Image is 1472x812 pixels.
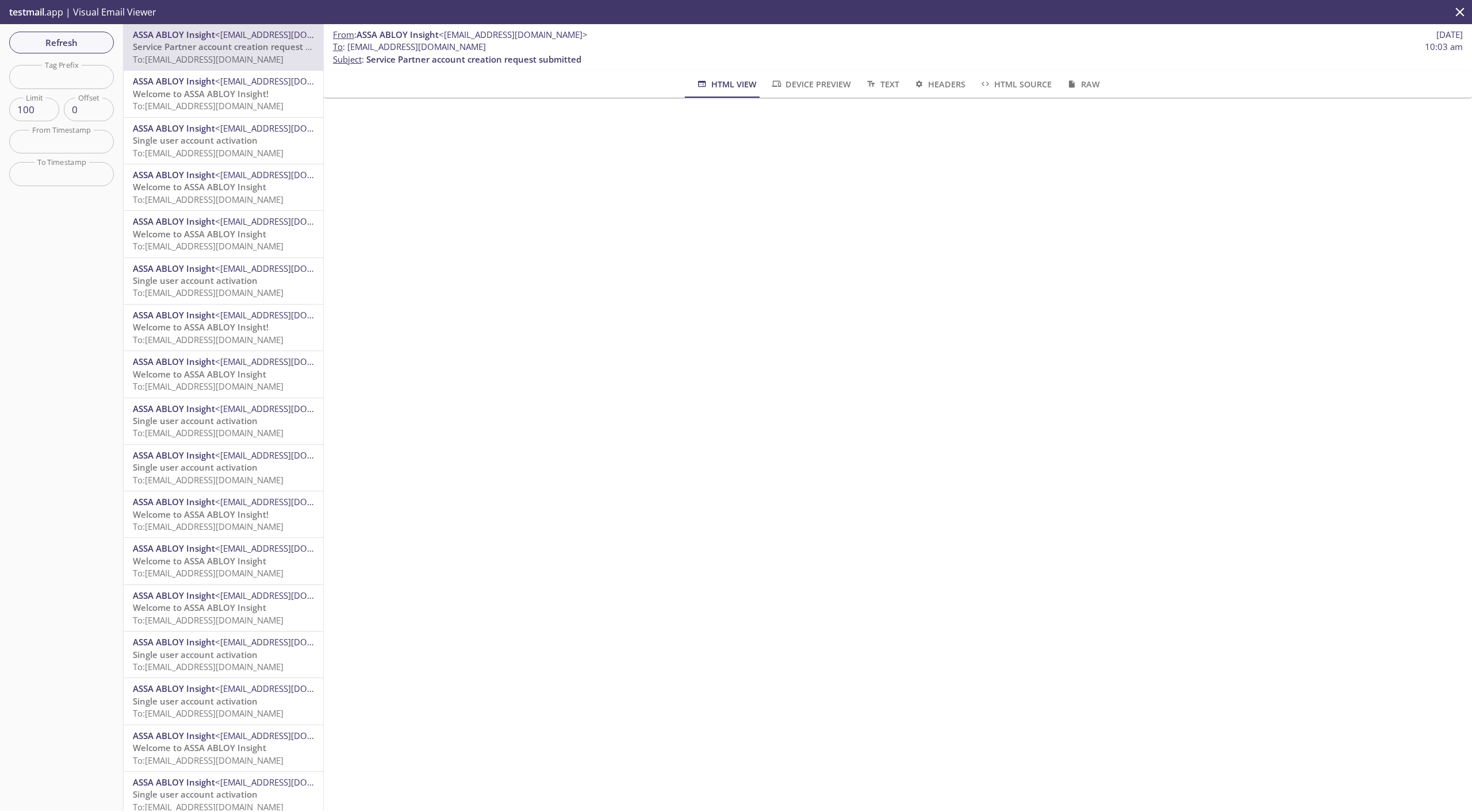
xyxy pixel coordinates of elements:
[133,602,266,613] span: Welcome to ASSA ABLOY Insight
[215,776,364,788] span: <[EMAIL_ADDRESS][DOMAIN_NAME]>
[133,427,283,438] span: To: [EMAIL_ADDRESS][DOMAIN_NAME]
[133,122,215,134] span: ASSA ABLOY Insight
[133,228,266,240] span: Welcome to ASSA ABLOY Insight
[133,496,215,507] span: ASSA ABLOY Insight
[124,491,323,537] div: ASSA ABLOY Insight<[EMAIL_ADDRESS][DOMAIN_NAME]>Welcome to ASSA ABLOY Insight!To:[EMAIL_ADDRESS][...
[979,77,1052,91] span: HTML Source
[124,585,323,631] div: ASSA ABLOY Insight<[EMAIL_ADDRESS][DOMAIN_NAME]>Welcome to ASSA ABLOY InsightTo:[EMAIL_ADDRESS][D...
[215,542,364,554] span: <[EMAIL_ADDRESS][DOMAIN_NAME]>
[1425,41,1463,53] span: 10:03 am
[333,41,343,52] span: To
[133,356,215,367] span: ASSA ABLOY Insight
[133,415,258,426] span: Single user account activation
[133,88,269,99] span: Welcome to ASSA ABLOY Insight!
[333,29,588,41] span: :
[133,649,258,660] span: Single user account activation
[133,29,215,40] span: ASSA ABLOY Insight
[133,567,283,579] span: To: [EMAIL_ADDRESS][DOMAIN_NAME]
[133,707,283,719] span: To: [EMAIL_ADDRESS][DOMAIN_NAME]
[124,71,323,117] div: ASSA ABLOY Insight<[EMAIL_ADDRESS][DOMAIN_NAME]>Welcome to ASSA ABLOY Insight!To:[EMAIL_ADDRESS][...
[133,41,348,52] span: Service Partner account creation request submitted
[124,725,323,771] div: ASSA ABLOY Insight<[EMAIL_ADDRESS][DOMAIN_NAME]>Welcome to ASSA ABLOY InsightTo:[EMAIL_ADDRESS][D...
[124,538,323,584] div: ASSA ABLOY Insight<[EMAIL_ADDRESS][DOMAIN_NAME]>Welcome to ASSA ABLOY InsightTo:[EMAIL_ADDRESS][D...
[770,77,851,91] span: Device Preview
[133,169,215,180] span: ASSA ABLOY Insight
[133,755,283,766] span: To: [EMAIL_ADDRESS][DOMAIN_NAME]
[133,134,258,146] span: Single user account activation
[133,75,215,87] span: ASSA ABLOY Insight
[133,403,215,414] span: ASSA ABLOY Insight
[215,356,364,367] span: <[EMAIL_ADDRESS][DOMAIN_NAME]>
[133,275,258,286] span: Single user account activation
[133,590,215,601] span: ASSA ABLOY Insight
[133,287,283,298] span: To: [EMAIL_ADDRESS][DOMAIN_NAME]
[696,77,756,91] span: HTML View
[333,53,362,65] span: Subject
[133,215,215,227] span: ASSA ABLOY Insight
[215,215,364,227] span: <[EMAIL_ADDRESS][DOMAIN_NAME]>
[215,636,364,648] span: <[EMAIL_ADDRESS][DOMAIN_NAME]>
[215,730,364,741] span: <[EMAIL_ADDRESS][DOMAIN_NAME]>
[133,449,215,461] span: ASSA ABLOY Insight
[133,555,266,567] span: Welcome to ASSA ABLOY Insight
[133,788,258,800] span: Single user account activation
[215,590,364,601] span: <[EMAIL_ADDRESS][DOMAIN_NAME]>
[215,309,364,321] span: <[EMAIL_ADDRESS][DOMAIN_NAME]>
[865,77,899,91] span: Text
[124,24,323,70] div: ASSA ABLOY Insight<[EMAIL_ADDRESS][DOMAIN_NAME]>Service Partner account creation request submitte...
[215,449,364,461] span: <[EMAIL_ADDRESS][DOMAIN_NAME]>
[124,211,323,257] div: ASSA ABLOY Insight<[EMAIL_ADDRESS][DOMAIN_NAME]>Welcome to ASSA ABLOY InsightTo:[EMAIL_ADDRESS][D...
[124,398,323,444] div: ASSA ABLOY Insight<[EMAIL_ADDRESS][DOMAIN_NAME]>Single user account activationTo:[EMAIL_ADDRESS][...
[124,258,323,304] div: ASSA ABLOY Insight<[EMAIL_ADDRESS][DOMAIN_NAME]>Single user account activationTo:[EMAIL_ADDRESS][...
[439,29,588,40] span: <[EMAIL_ADDRESS][DOMAIN_NAME]>
[133,461,258,473] span: Single user account activation
[215,29,364,40] span: <[EMAIL_ADDRESS][DOMAIN_NAME]>
[133,661,283,672] span: To: [EMAIL_ADDRESS][DOMAIN_NAME]
[124,445,323,491] div: ASSA ABLOY Insight<[EMAIL_ADDRESS][DOMAIN_NAME]>Single user account activationTo:[EMAIL_ADDRESS][...
[133,474,283,486] span: To: [EMAIL_ADDRESS][DOMAIN_NAME]
[133,636,215,648] span: ASSA ABLOY Insight
[124,164,323,210] div: ASSA ABLOY Insight<[EMAIL_ADDRESS][DOMAIN_NAME]>Welcome to ASSA ABLOY InsightTo:[EMAIL_ADDRESS][D...
[333,41,1463,66] p: :
[124,305,323,351] div: ASSA ABLOY Insight<[EMAIL_ADDRESS][DOMAIN_NAME]>Welcome to ASSA ABLOY Insight!To:[EMAIL_ADDRESS][...
[215,75,364,87] span: <[EMAIL_ADDRESS][DOMAIN_NAME]>
[215,403,364,414] span: <[EMAIL_ADDRESS][DOMAIN_NAME]>
[133,730,215,741] span: ASSA ABLOY Insight
[133,240,283,252] span: To: [EMAIL_ADDRESS][DOMAIN_NAME]
[215,169,364,180] span: <[EMAIL_ADDRESS][DOMAIN_NAME]>
[124,118,323,164] div: ASSA ABLOY Insight<[EMAIL_ADDRESS][DOMAIN_NAME]>Single user account activationTo:[EMAIL_ADDRESS][...
[9,6,44,18] span: testmail
[124,632,323,678] div: ASSA ABLOY Insight<[EMAIL_ADDRESS][DOMAIN_NAME]>Single user account activationTo:[EMAIL_ADDRESS][...
[133,181,266,193] span: Welcome to ASSA ABLOY Insight
[133,614,283,626] span: To: [EMAIL_ADDRESS][DOMAIN_NAME]
[133,521,283,532] span: To: [EMAIL_ADDRESS][DOMAIN_NAME]
[215,263,364,274] span: <[EMAIL_ADDRESS][DOMAIN_NAME]>
[124,351,323,397] div: ASSA ABLOY Insight<[EMAIL_ADDRESS][DOMAIN_NAME]>Welcome to ASSA ABLOY InsightTo:[EMAIL_ADDRESS][D...
[18,35,105,50] span: Refresh
[133,542,215,554] span: ASSA ABLOY Insight
[215,683,364,694] span: <[EMAIL_ADDRESS][DOMAIN_NAME]>
[133,334,283,345] span: To: [EMAIL_ADDRESS][DOMAIN_NAME]
[913,77,965,91] span: Headers
[133,53,283,65] span: To: [EMAIL_ADDRESS][DOMAIN_NAME]
[133,776,215,788] span: ASSA ABLOY Insight
[133,683,215,694] span: ASSA ABLOY Insight
[133,309,215,321] span: ASSA ABLOY Insight
[133,695,258,707] span: Single user account activation
[133,380,283,392] span: To: [EMAIL_ADDRESS][DOMAIN_NAME]
[133,263,215,274] span: ASSA ABLOY Insight
[133,194,283,205] span: To: [EMAIL_ADDRESS][DOMAIN_NAME]
[215,122,364,134] span: <[EMAIL_ADDRESS][DOMAIN_NAME]>
[133,509,269,520] span: Welcome to ASSA ABLOY Insight!
[215,496,364,507] span: <[EMAIL_ADDRESS][DOMAIN_NAME]>
[333,41,486,53] span: : [EMAIL_ADDRESS][DOMAIN_NAME]
[133,368,266,380] span: Welcome to ASSA ABLOY Insight
[1065,77,1099,91] span: Raw
[133,147,283,159] span: To: [EMAIL_ADDRESS][DOMAIN_NAME]
[1436,29,1463,41] span: [DATE]
[133,321,269,333] span: Welcome to ASSA ABLOY Insight!
[366,53,581,65] span: Service Partner account creation request submitted
[124,678,323,724] div: ASSA ABLOY Insight<[EMAIL_ADDRESS][DOMAIN_NAME]>Single user account activationTo:[EMAIL_ADDRESS][...
[333,29,354,40] span: From
[133,742,266,753] span: Welcome to ASSA ABLOY Insight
